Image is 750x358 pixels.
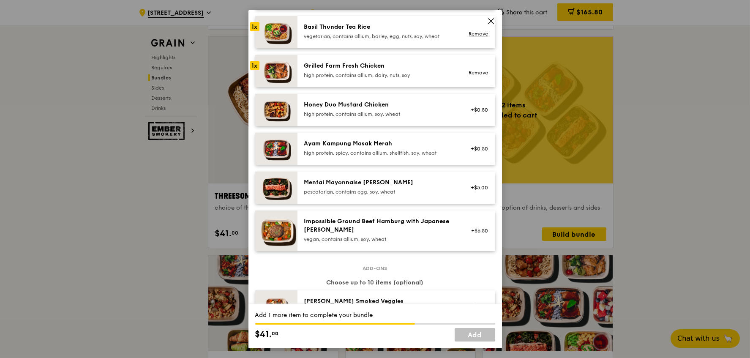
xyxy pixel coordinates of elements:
[304,178,456,187] div: Mentai Mayonnaise [PERSON_NAME]
[304,72,456,79] div: high protein, contains allium, dairy, nuts, soy
[250,22,259,31] div: 1x
[466,227,488,234] div: +$6.50
[255,279,495,287] div: Choose up to 10 items (optional)
[304,150,456,156] div: high protein, spicy, contains allium, shellfish, soy, wheat
[455,328,495,342] a: Add
[255,16,297,48] img: daily_normal_HORZ-Basil-Thunder-Tea-Rice.jpg
[304,111,456,118] div: high protein, contains allium, soy, wheat
[469,31,488,37] a: Remove
[304,62,456,70] div: Grilled Farm Fresh Chicken
[255,210,297,251] img: daily_normal_HORZ-Impossible-Hamburg-With-Japanese-Curry.jpg
[466,107,488,113] div: +$0.50
[466,184,488,191] div: +$5.00
[304,236,456,243] div: vegan, contains allium, soy, wheat
[304,139,456,148] div: Ayam Kampung Masak Merah
[255,55,297,87] img: daily_normal_HORZ-Grilled-Farm-Fresh-Chicken.jpg
[255,133,297,165] img: daily_normal_Ayam_Kampung_Masak_Merah_Horizontal_.jpg
[304,23,456,31] div: Basil Thunder Tea Rice
[255,172,297,204] img: daily_normal_Mentai-Mayonnaise-Aburi-Salmon-HORZ.jpg
[255,311,495,320] div: Add 1 more item to complete your bundle
[304,297,456,306] div: [PERSON_NAME] Smoked Veggies
[255,290,297,322] img: daily_normal_Thyme-Rosemary-Zucchini-HORZ.jpg
[466,145,488,152] div: +$0.50
[304,101,456,109] div: Honey Duo Mustard Chicken
[304,33,456,40] div: vegetarian, contains allium, barley, egg, nuts, soy, wheat
[255,94,297,126] img: daily_normal_Honey_Duo_Mustard_Chicken__Horizontal_.jpg
[469,70,488,76] a: Remove
[250,61,259,70] div: 1x
[272,330,279,337] span: 00
[255,328,272,341] span: $41.
[304,217,456,234] div: Impossible Ground Beef Hamburg with Japanese [PERSON_NAME]
[466,303,488,310] div: +$6.50
[304,189,456,195] div: pescatarian, contains egg, soy, wheat
[360,265,391,272] span: Add-ons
